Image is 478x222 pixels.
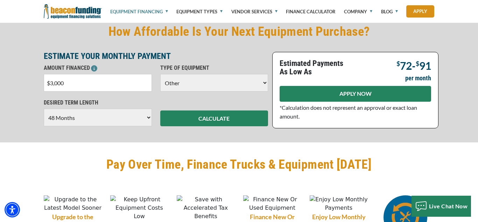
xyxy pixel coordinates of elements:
p: ESTIMATE YOUR MONTHLY PAYMENT [44,52,268,60]
button: Live Chat Now [412,196,471,217]
img: Enjoy Low Monthly Payments [310,195,368,212]
h2: How Affordable Is Your Next Equipment Purchase? [44,23,434,40]
button: CALCULATE [160,110,268,126]
p: - [396,59,431,70]
span: $ [396,60,400,67]
input: $ [44,74,152,92]
a: Apply [406,5,434,18]
h2: Pay Over Time, Finance Trucks & Equipment [DATE] [44,156,434,173]
span: Live Chat Now [429,203,468,209]
img: Save with Accelerated Tax Benefits [177,195,235,221]
p: Estimated Payments As Low As [280,59,351,76]
img: Keep Upfront Equipment Costs Low [110,195,168,221]
span: $ [416,60,419,67]
p: TYPE OF EQUIPMENT [160,64,268,72]
span: 91 [419,59,431,72]
div: Accessibility Menu [5,202,20,217]
img: Finance New Or Used Equipment [243,195,301,212]
p: AMOUNT FINANCED [44,64,152,72]
span: *Calculation does not represent an approval or exact loan amount. [280,104,417,120]
img: Upgrade to the Latest Model Sooner [44,195,102,212]
a: APPLY NOW [280,86,431,102]
p: per month [405,74,431,82]
span: 72 [400,59,412,72]
p: DESIRED TERM LENGTH [44,99,152,107]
